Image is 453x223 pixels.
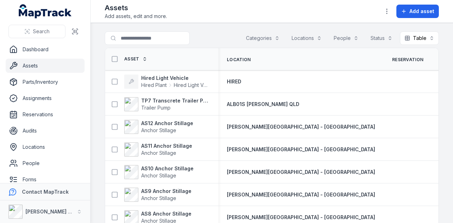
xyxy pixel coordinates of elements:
[6,156,85,170] a: People
[141,188,191,195] strong: AS9 Anchor Stillage
[227,191,375,198] a: [PERSON_NAME][GEOGRAPHIC_DATA] - [GEOGRAPHIC_DATA]
[227,146,375,152] span: [PERSON_NAME][GEOGRAPHIC_DATA] - [GEOGRAPHIC_DATA]
[124,142,192,157] a: AS11 Anchor StillageAnchor Stillage
[241,31,284,45] button: Categories
[6,59,85,73] a: Assets
[124,56,147,62] a: Asset
[227,78,241,84] span: HIRED
[141,127,176,133] span: Anchor Stillage
[392,57,423,63] span: Reservation
[141,75,210,82] strong: Hired Light Vehicle
[8,25,65,38] button: Search
[141,120,193,127] strong: AS12 Anchor Stillage
[400,31,439,45] button: Table
[141,165,194,172] strong: AS10 Anchor Stillage
[6,124,85,138] a: Audits
[6,75,85,89] a: Parts/Inventory
[141,82,167,89] span: Hired Plant
[227,57,251,63] span: Location
[141,210,191,217] strong: AS8 Anchor Stillage
[105,3,167,13] h2: Assets
[227,169,375,175] span: [PERSON_NAME][GEOGRAPHIC_DATA] - [GEOGRAPHIC_DATA]
[6,172,85,187] a: Forms
[124,188,191,202] a: AS9 Anchor StillageAnchor Stillage
[6,42,85,57] a: Dashboard
[124,56,139,62] span: Asset
[329,31,363,45] button: People
[124,75,210,89] a: Hired Light VehicleHired PlantHired Light Vehicle
[227,214,375,220] span: [PERSON_NAME][GEOGRAPHIC_DATA] - [GEOGRAPHIC_DATA]
[141,105,171,111] span: Trailer Pump
[141,142,192,149] strong: AS11 Anchor Stillage
[33,28,50,35] span: Search
[174,82,210,89] span: Hired Light Vehicle
[124,120,193,134] a: AS12 Anchor StillageAnchor Stillage
[366,31,397,45] button: Status
[396,5,439,18] button: Add asset
[227,146,375,153] a: [PERSON_NAME][GEOGRAPHIC_DATA] - [GEOGRAPHIC_DATA]
[227,123,375,130] a: [PERSON_NAME][GEOGRAPHIC_DATA] - [GEOGRAPHIC_DATA]
[6,91,85,105] a: Assignments
[227,169,375,176] a: [PERSON_NAME][GEOGRAPHIC_DATA] - [GEOGRAPHIC_DATA]
[227,214,375,221] a: [PERSON_NAME][GEOGRAPHIC_DATA] - [GEOGRAPHIC_DATA]
[124,165,194,179] a: AS10 Anchor StillageAnchor Stillage
[287,31,326,45] button: Locations
[141,97,210,104] strong: TP7 Transcrete Trailer Pump
[409,8,434,15] span: Add asset
[124,97,210,111] a: TP7 Transcrete Trailer PumpTrailer Pump
[141,195,176,201] span: Anchor Stillage
[227,101,299,108] a: ALB01S [PERSON_NAME] QLD
[22,189,69,195] strong: Contact MapTrack
[227,78,241,85] a: HIRED
[6,140,85,154] a: Locations
[6,107,85,122] a: Reservations
[227,101,299,107] span: ALB01S [PERSON_NAME] QLD
[105,13,167,20] span: Add assets, edit and more.
[19,4,72,18] a: MapTrack
[227,124,375,130] span: [PERSON_NAME][GEOGRAPHIC_DATA] - [GEOGRAPHIC_DATA]
[141,150,176,156] span: Anchor Stillage
[25,209,84,215] strong: [PERSON_NAME] Group
[141,172,176,178] span: Anchor Stillage
[227,192,375,198] span: [PERSON_NAME][GEOGRAPHIC_DATA] - [GEOGRAPHIC_DATA]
